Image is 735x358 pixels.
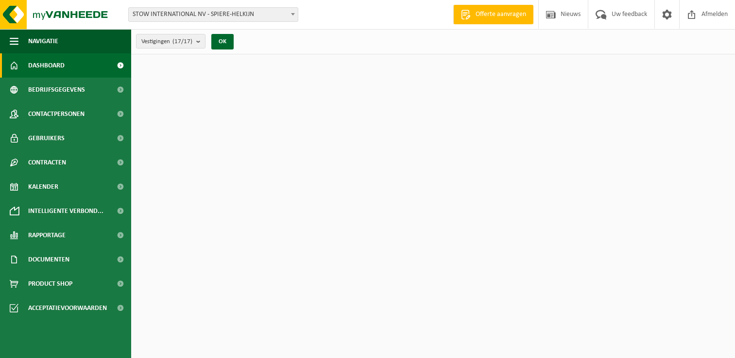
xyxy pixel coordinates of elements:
span: Contactpersonen [28,102,85,126]
span: Documenten [28,247,69,272]
button: Vestigingen(17/17) [136,34,205,49]
span: Kalender [28,175,58,199]
span: STOW INTERNATIONAL NV - SPIERE-HELKIJN [128,7,298,22]
span: Product Shop [28,272,72,296]
count: (17/17) [172,38,192,45]
span: STOW INTERNATIONAL NV - SPIERE-HELKIJN [129,8,298,21]
span: Intelligente verbond... [28,199,103,223]
span: Dashboard [28,53,65,78]
span: Offerte aanvragen [473,10,529,19]
span: Acceptatievoorwaarden [28,296,107,320]
span: Vestigingen [141,34,192,49]
span: Contracten [28,150,66,175]
span: Rapportage [28,223,66,247]
span: Navigatie [28,29,58,53]
span: Gebruikers [28,126,65,150]
button: OK [211,34,234,49]
span: Bedrijfsgegevens [28,78,85,102]
a: Offerte aanvragen [453,5,533,24]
